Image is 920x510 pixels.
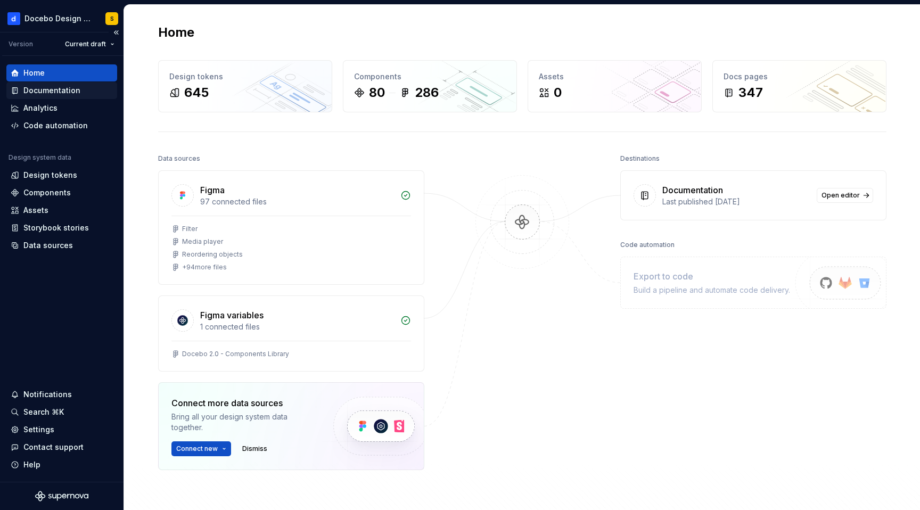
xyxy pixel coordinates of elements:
[2,7,121,30] button: Docebo Design SystemS
[369,84,385,101] div: 80
[184,84,209,101] div: 645
[634,270,790,283] div: Export to code
[200,309,264,322] div: Figma variables
[23,442,84,453] div: Contact support
[23,205,48,216] div: Assets
[23,389,72,400] div: Notifications
[60,37,119,52] button: Current draft
[200,196,394,207] div: 97 connected files
[554,84,562,101] div: 0
[200,322,394,332] div: 1 connected files
[9,40,33,48] div: Version
[23,223,89,233] div: Storybook stories
[182,350,289,358] div: Docebo 2.0 - Components Library
[23,459,40,470] div: Help
[6,117,117,134] a: Code automation
[110,14,114,23] div: S
[7,12,20,25] img: 61bee0c3-d5fb-461c-8253-2d4ca6d6a773.png
[182,250,243,259] div: Reordering objects
[158,24,194,41] h2: Home
[169,71,321,82] div: Design tokens
[158,151,200,166] div: Data sources
[6,386,117,403] button: Notifications
[662,184,723,196] div: Documentation
[9,153,71,162] div: Design system data
[6,421,117,438] a: Settings
[23,240,73,251] div: Data sources
[620,151,660,166] div: Destinations
[65,40,106,48] span: Current draft
[6,456,117,473] button: Help
[738,84,763,101] div: 347
[662,196,810,207] div: Last published [DATE]
[23,170,77,180] div: Design tokens
[23,424,54,435] div: Settings
[176,445,218,453] span: Connect new
[35,491,88,501] svg: Supernova Logo
[200,184,225,196] div: Figma
[237,441,272,456] button: Dismiss
[528,60,702,112] a: Assets0
[23,407,64,417] div: Search ⌘K
[539,71,691,82] div: Assets
[158,295,424,372] a: Figma variables1 connected filesDocebo 2.0 - Components Library
[182,225,198,233] div: Filter
[23,85,80,96] div: Documentation
[24,13,93,24] div: Docebo Design System
[23,103,57,113] div: Analytics
[724,71,875,82] div: Docs pages
[171,397,315,409] div: Connect more data sources
[6,100,117,117] a: Analytics
[182,237,223,246] div: Media player
[6,184,117,201] a: Components
[634,285,790,295] div: Build a pipeline and automate code delivery.
[171,441,231,456] button: Connect new
[158,60,332,112] a: Design tokens645
[343,60,517,112] a: Components80286
[23,120,88,131] div: Code automation
[158,170,424,285] a: Figma97 connected filesFilterMedia playerReordering objects+94more files
[6,219,117,236] a: Storybook stories
[6,167,117,184] a: Design tokens
[109,25,124,40] button: Collapse sidebar
[712,60,886,112] a: Docs pages347
[6,202,117,219] a: Assets
[242,445,267,453] span: Dismiss
[6,82,117,99] a: Documentation
[817,188,873,203] a: Open editor
[23,68,45,78] div: Home
[23,187,71,198] div: Components
[354,71,506,82] div: Components
[620,237,675,252] div: Code automation
[6,404,117,421] button: Search ⌘K
[415,84,439,101] div: 286
[822,191,860,200] span: Open editor
[6,439,117,456] button: Contact support
[6,64,117,81] a: Home
[6,237,117,254] a: Data sources
[182,263,227,272] div: + 94 more files
[171,412,315,433] div: Bring all your design system data together.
